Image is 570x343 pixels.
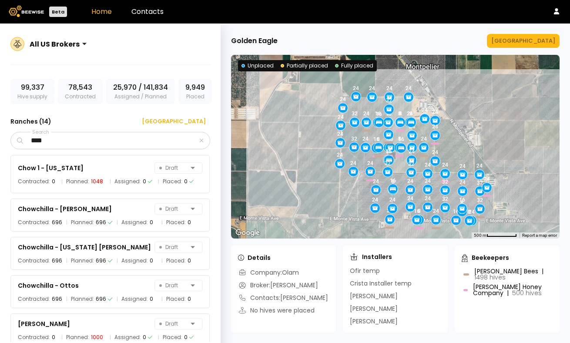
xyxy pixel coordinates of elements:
[352,111,358,117] div: 32
[368,160,374,166] div: 24
[18,177,50,186] span: Contracted:
[350,279,412,288] div: Crista Installer temp
[10,115,51,128] h3: Ranches ( 14 )
[184,177,188,186] div: 0
[66,333,89,342] span: Planned:
[143,333,146,342] div: 0
[407,195,413,202] div: 24
[121,295,148,303] span: Assigned:
[96,218,106,227] div: 696
[238,281,318,290] div: Broker: [PERSON_NAME]
[377,136,380,142] div: 8
[385,160,391,166] div: 32
[408,161,414,167] div: 32
[18,163,84,173] div: Chow 1 - [US_STATE]
[52,256,62,265] div: 696
[373,178,379,185] div: 24
[188,295,191,303] div: 0
[91,7,112,17] a: Home
[163,333,182,342] span: Placed:
[143,177,146,186] div: 0
[389,197,396,203] div: 24
[468,209,471,215] div: 8
[425,178,431,184] div: 24
[106,79,175,104] div: Assigned / Planned
[150,295,153,303] div: 0
[386,98,392,104] div: 32
[477,163,483,169] div: 24
[9,6,44,17] img: Beewise logo
[507,289,509,297] div: |
[121,256,148,265] span: Assigned:
[68,82,92,93] span: 78,543
[522,233,557,238] a: Report a map error
[58,79,103,104] div: Contracted
[71,218,94,227] span: Planned:
[159,204,187,214] span: Draft
[353,85,359,91] div: 24
[491,37,555,45] div: [GEOGRAPHIC_DATA]
[231,36,278,46] div: Golden Eagle
[406,85,412,91] div: 24
[10,79,54,104] div: Hive supply
[340,96,346,102] div: 24
[414,208,420,214] div: 16
[372,197,378,203] div: 24
[18,218,50,227] span: Contracted:
[49,7,67,17] div: Beta
[409,148,415,155] div: 24
[21,82,44,93] span: 99,337
[96,295,106,303] div: 696
[18,280,79,291] div: Chowchilla - Ottos
[350,292,398,301] div: [PERSON_NAME]
[233,227,262,239] img: Google
[159,242,187,252] span: Draft
[350,160,356,166] div: 24
[30,39,80,50] div: All US Brokers
[52,333,55,342] div: 0
[375,111,381,117] div: 16
[469,209,475,215] div: 24
[159,280,187,291] span: Draft
[399,136,405,142] div: 16
[131,7,164,17] a: Contacts
[136,117,206,126] div: [GEOGRAPHIC_DATA]
[91,333,103,342] div: 1000
[66,177,89,186] span: Planned:
[188,256,191,265] div: 0
[432,124,438,130] div: 24
[442,179,448,185] div: 32
[425,162,431,168] div: 24
[131,114,210,128] button: [GEOGRAPHIC_DATA]
[474,268,551,280] div: [PERSON_NAME] Bees
[350,252,392,261] div: Installers
[52,218,62,227] div: 696
[422,107,428,113] div: 24
[351,136,357,142] div: 32
[71,295,94,303] span: Planned:
[390,178,396,184] div: 16
[471,232,520,239] button: Map Scale: 500 m per 66 pixels
[484,176,490,182] div: 24
[166,218,186,227] span: Placed:
[373,136,379,142] div: 16
[233,227,262,239] a: Open this area in Google Maps (opens a new window)
[159,319,187,329] span: Draft
[399,111,402,117] div: 8
[474,273,506,282] span: 1498 hives
[238,253,271,262] div: Details
[238,293,328,303] div: Contacts: [PERSON_NAME]
[433,208,439,214] div: 24
[18,319,70,329] div: [PERSON_NAME]
[18,256,50,265] span: Contracted:
[362,136,369,142] div: 24
[432,149,438,155] div: 24
[386,85,392,91] div: 24
[96,256,106,265] div: 696
[114,177,141,186] span: Assigned:
[184,333,188,342] div: 0
[459,163,466,169] div: 24
[114,333,141,342] span: Assigned:
[407,111,413,117] div: 24
[18,295,50,303] span: Contracted:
